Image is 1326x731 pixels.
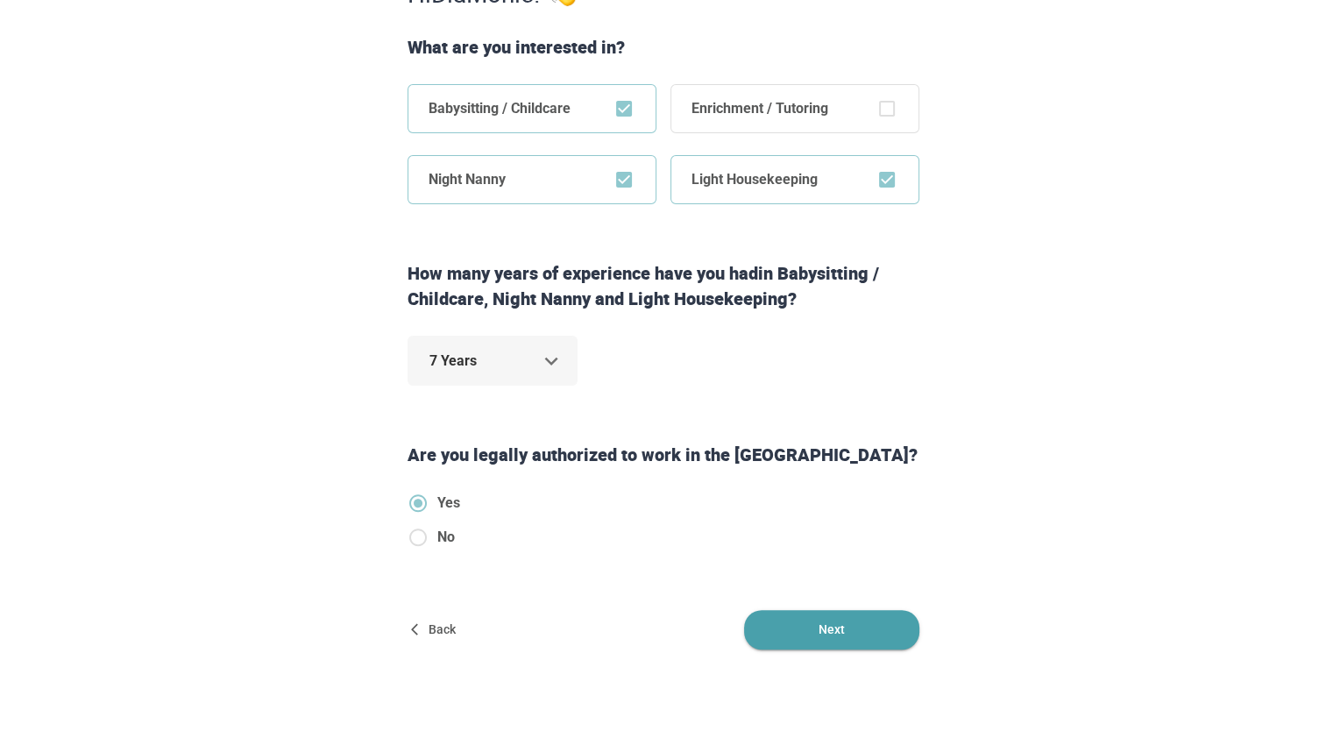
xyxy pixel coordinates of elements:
div: What are you interested in? [401,35,926,60]
span: Babysitting / Childcare [408,84,592,133]
span: Night Nanny [408,155,527,204]
span: No [437,527,455,548]
span: Enrichment / Tutoring [670,84,849,133]
span: Yes [437,493,460,514]
button: Next [744,610,919,649]
div: Are you legally authorized to work in the [GEOGRAPHIC_DATA]? [401,443,926,468]
span: Light Housekeeping [670,155,839,204]
div: authorizedToWorkInUS [408,493,474,561]
div: How many years of experience have you had in Babysitting / Childcare, Night Nanny and Light House... [401,261,926,311]
button: Back [408,610,464,649]
div: 7 Years [408,336,578,386]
